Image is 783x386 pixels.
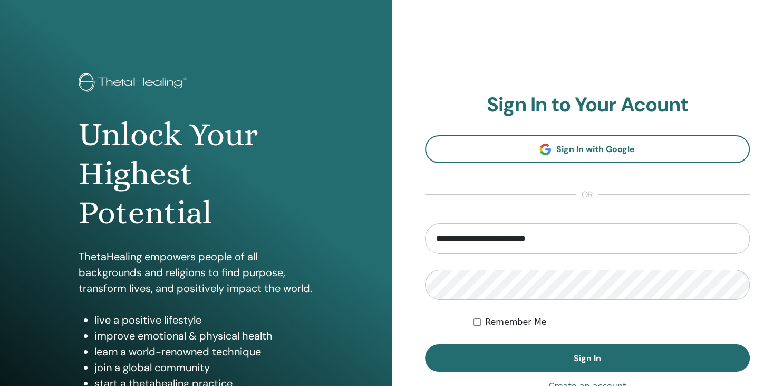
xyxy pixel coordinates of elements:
[576,189,598,201] span: or
[425,135,750,163] a: Sign In with Google
[79,115,313,233] h1: Unlock Your Highest Potential
[94,328,313,344] li: improve emotional & physical health
[473,316,750,328] div: Keep me authenticated indefinitely or until I manually logout
[425,93,750,117] h2: Sign In to Your Acount
[94,360,313,375] li: join a global community
[556,144,635,155] span: Sign In with Google
[485,316,547,328] label: Remember Me
[79,249,313,296] p: ThetaHealing empowers people of all backgrounds and religions to find purpose, transform lives, a...
[94,344,313,360] li: learn a world-renowned technique
[574,353,601,364] span: Sign In
[425,344,750,372] button: Sign In
[94,312,313,328] li: live a positive lifestyle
